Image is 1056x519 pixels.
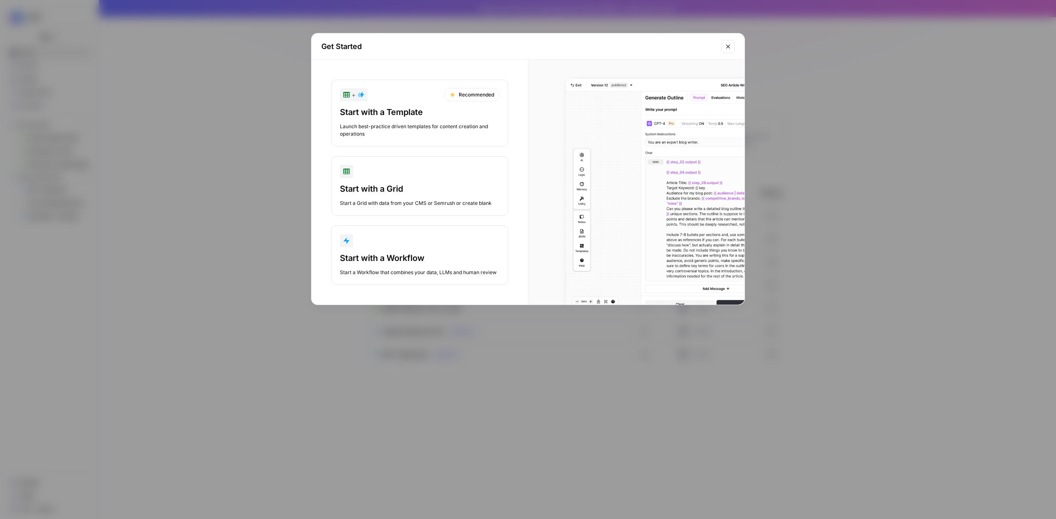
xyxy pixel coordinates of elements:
h2: Get Started [321,41,717,52]
button: Close modal [721,40,735,53]
div: Start with a Grid [340,183,500,195]
div: Start a Grid with data from your CMS or Semrush or create blank [340,200,500,207]
button: +RecommendedStart with a TemplateLaunch best-practice driven templates for content creation and o... [331,80,508,146]
div: Start a Workflow that combines your data, LLMs and human review [340,269,500,276]
div: Recommended [444,88,500,101]
div: Launch best-practice driven templates for content creation and operations [340,123,500,138]
button: Start with a GridStart a Grid with data from your CMS or Semrush or create blank [331,156,508,216]
div: Start with a Workflow [340,252,500,264]
div: + [343,90,364,100]
div: Start with a Template [340,106,500,118]
button: Start with a WorkflowStart a Workflow that combines your data, LLMs and human review [331,225,508,285]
